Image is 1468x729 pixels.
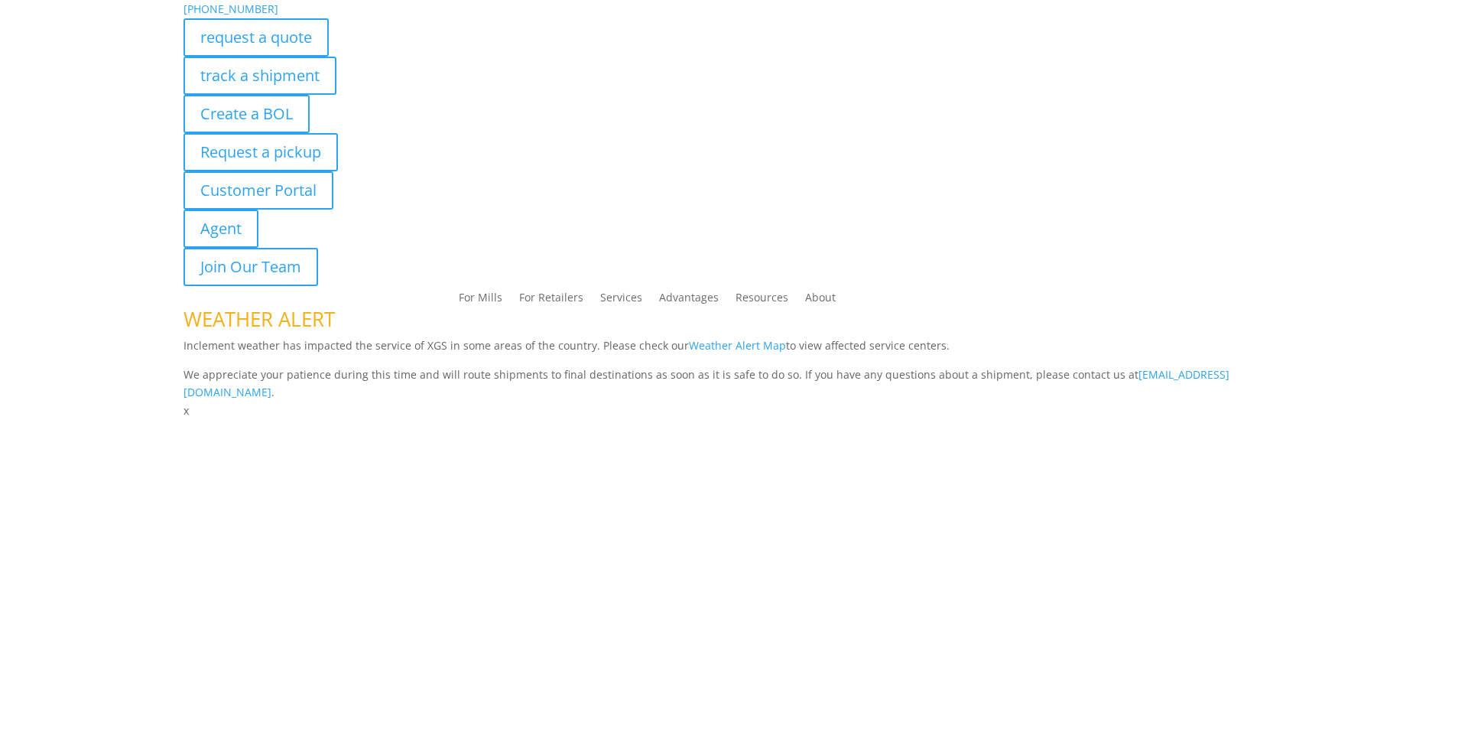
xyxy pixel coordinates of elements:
[183,95,310,133] a: Create a BOL
[689,338,786,353] a: Weather Alert Map
[519,292,583,309] a: For Retailers
[183,2,278,16] a: [PHONE_NUMBER]
[736,292,788,309] a: Resources
[183,451,1284,469] p: Complete the form below and a member of our team will be in touch within 24 hours.
[183,57,336,95] a: track a shipment
[659,292,719,309] a: Advantages
[183,248,318,286] a: Join Our Team
[183,337,1284,366] p: Inclement weather has impacted the service of XGS in some areas of the country. Please check our ...
[183,366,1284,402] p: We appreciate your patience during this time and will route shipments to final destinations as so...
[183,210,258,248] a: Agent
[183,133,338,171] a: Request a pickup
[805,292,836,309] a: About
[183,305,335,333] span: WEATHER ALERT
[183,420,1284,451] h1: Contact Us
[600,292,642,309] a: Services
[183,18,329,57] a: request a quote
[183,402,1284,420] p: x
[183,171,333,210] a: Customer Portal
[459,292,502,309] a: For Mills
